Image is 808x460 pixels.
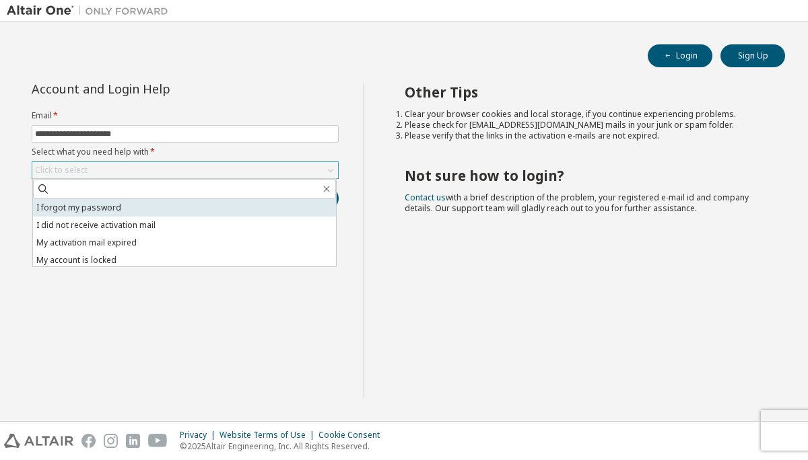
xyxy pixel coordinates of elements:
h2: Not sure how to login? [405,167,762,184]
div: Cookie Consent [318,430,388,440]
a: Contact us [405,192,446,203]
label: Email [32,110,339,121]
img: Altair One [7,4,175,17]
p: © 2025 Altair Engineering, Inc. All Rights Reserved. [180,440,388,452]
button: Login [648,44,712,67]
li: Please check for [EMAIL_ADDRESS][DOMAIN_NAME] mails in your junk or spam folder. [405,120,762,130]
div: Click to select [32,162,338,178]
div: Privacy [180,430,220,440]
img: linkedin.svg [126,434,140,448]
div: Account and Login Help [32,83,277,94]
h2: Other Tips [405,83,762,101]
img: facebook.svg [81,434,96,448]
li: Clear your browser cookies and local storage, if you continue experiencing problems. [405,109,762,120]
li: I forgot my password [33,199,336,217]
img: instagram.svg [104,434,118,448]
button: Sign Up [720,44,785,67]
li: Please verify that the links in the activation e-mails are not expired. [405,130,762,141]
img: altair_logo.svg [4,434,73,448]
img: youtube.svg [148,434,168,448]
div: Click to select [35,165,88,176]
span: with a brief description of the problem, your registered e-mail id and company details. Our suppo... [405,192,749,214]
label: Select what you need help with [32,147,339,157]
div: Website Terms of Use [220,430,318,440]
